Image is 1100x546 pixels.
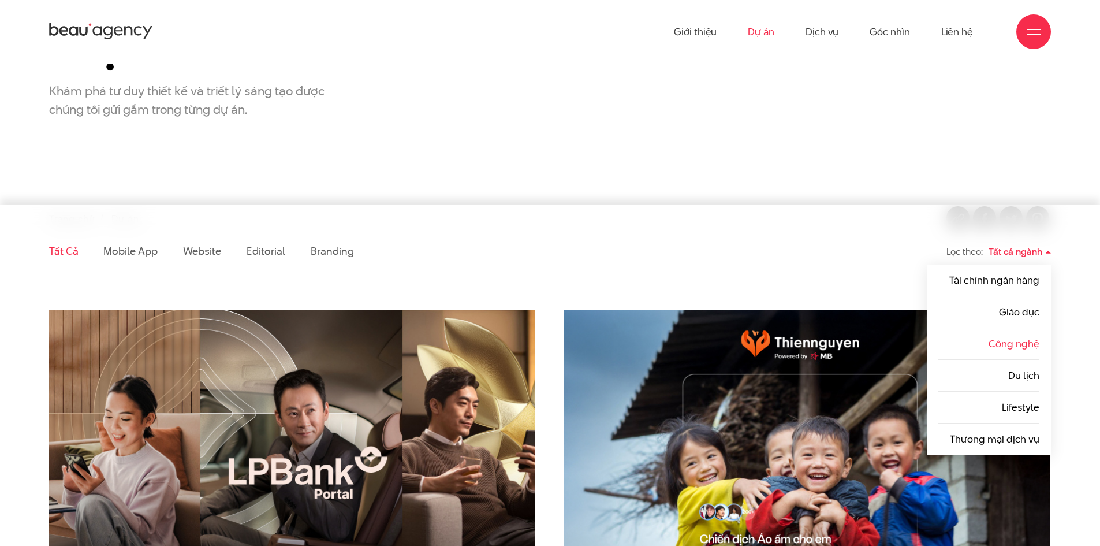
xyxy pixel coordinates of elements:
[1008,369,1039,382] a: Du lịch
[946,242,983,262] div: Lọc theo:
[989,242,1051,262] div: Tất cả ngành
[247,244,285,258] a: Editorial
[999,305,1039,319] a: Giáo dục
[1002,400,1039,414] a: Lifestyle
[49,81,338,118] p: Khám phá tư duy thiết kế và triết lý sáng tạo được chúng tôi gửi gắm trong từng dự án.
[103,244,157,258] a: Mobile app
[183,244,221,258] a: Website
[989,337,1039,351] a: Công nghệ
[949,273,1039,287] a: Tài chính ngân hàng
[311,244,353,258] a: Branding
[49,5,364,71] h1: Dự án
[49,244,78,258] a: Tất cả
[950,432,1039,446] a: Thương mại dịch vụ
